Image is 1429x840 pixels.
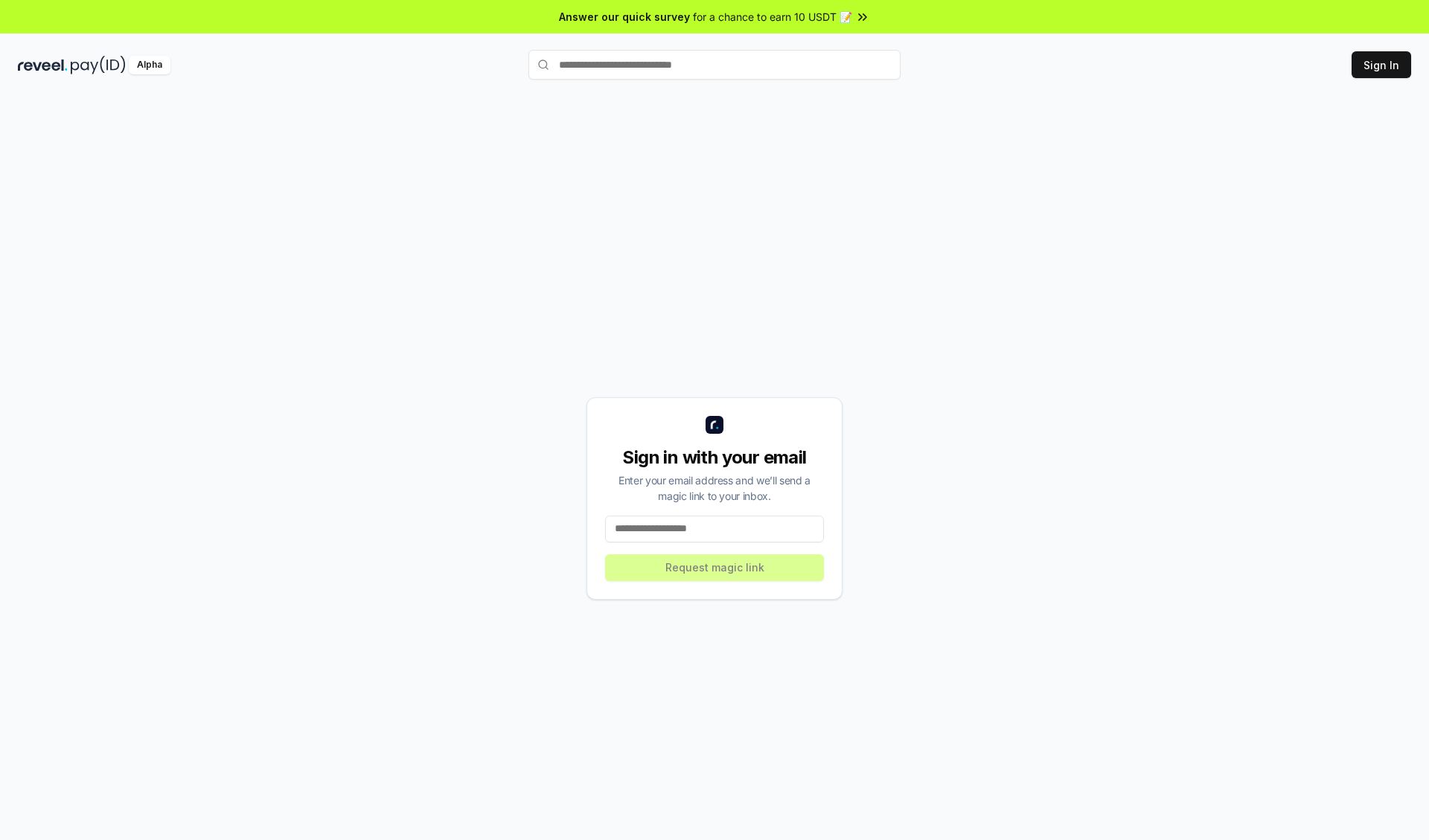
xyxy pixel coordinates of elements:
img: reveel_dark [18,56,68,74]
div: Sign in with your email [605,446,824,469]
div: Alpha [129,56,170,74]
button: Sign In [1352,51,1411,78]
img: pay_id [71,56,126,74]
span: for a chance to earn 10 USDT 📝 [693,9,852,25]
div: Enter your email address and we’ll send a magic link to your inbox. [605,472,824,504]
span: Answer our quick survey [559,9,690,25]
img: logo_small [706,416,723,434]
